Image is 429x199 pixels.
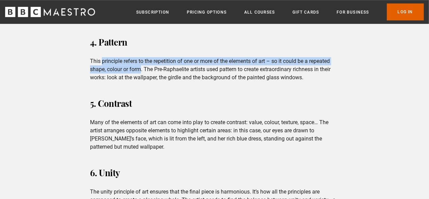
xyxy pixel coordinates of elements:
[292,9,319,16] a: Gift Cards
[187,9,227,16] a: Pricing Options
[337,9,369,16] a: For business
[90,165,339,181] h3: 6. Unity
[244,9,275,16] a: All Courses
[136,3,424,20] nav: Primary
[5,7,95,17] svg: BBC Maestro
[136,9,169,16] a: Subscription
[90,95,339,112] h3: 5. Contrast
[90,118,339,151] p: Many of the elements of art can come into play to create contrast: value, colour, texture, space…...
[387,3,424,20] a: Log In
[90,34,339,50] h3: 4. Pattern
[90,57,339,82] p: This principle refers to the repetition of one or more of the elements of art – so it could be a ...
